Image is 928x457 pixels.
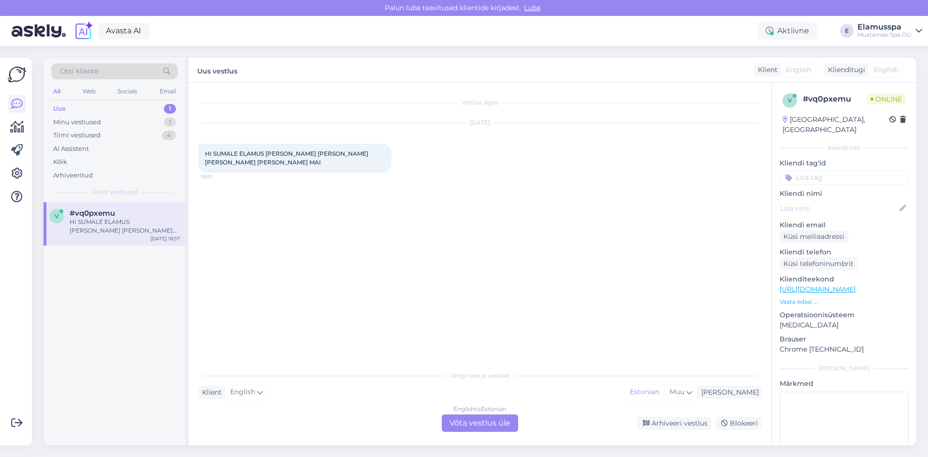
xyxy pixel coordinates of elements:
div: 1 [164,104,176,114]
span: English [873,65,899,75]
p: Kliendi tag'id [780,158,909,168]
div: Klienditugi [824,65,865,75]
p: Kliendi telefon [780,247,909,257]
p: Märkmed [780,379,909,389]
div: All [51,85,62,98]
div: [GEOGRAPHIC_DATA], [GEOGRAPHIC_DATA] [783,115,889,135]
div: Klient [198,387,222,398]
p: [MEDICAL_DATA] [780,320,909,330]
p: Operatsioonisüsteem [780,310,909,320]
div: Minu vestlused [53,118,101,127]
div: [PERSON_NAME] [780,364,909,373]
p: Klienditeekond [780,274,909,284]
div: Blokeeri [715,417,762,430]
p: Chrome [TECHNICAL_ID] [780,344,909,354]
span: HI SUMALE ELAMUS [PERSON_NAME] [PERSON_NAME] [PERSON_NAME] [PERSON_NAME] MAI [205,150,370,166]
div: Estonian [625,385,664,399]
div: Aktiivne [758,22,817,40]
span: 18:57 [201,173,237,180]
span: #vq0pxemu [70,209,115,218]
img: explore-ai [73,21,94,41]
p: Brauser [780,334,909,344]
p: Kliendi nimi [780,189,909,199]
img: Askly Logo [8,65,26,84]
span: Uued vestlused [92,188,137,196]
p: Kliendi email [780,220,909,230]
div: Küsi meiliaadressi [780,230,848,243]
div: Tiimi vestlused [53,131,101,140]
span: English [230,387,255,398]
input: Lisa tag [780,170,909,185]
div: [DATE] 18:57 [150,235,180,242]
div: 1 [164,118,176,127]
p: Vaata edasi ... [780,297,909,306]
a: Avasta AI [98,23,149,39]
div: # vq0pxemu [803,93,867,105]
a: [URL][DOMAIN_NAME] [780,285,855,294]
div: Mustamäe Spa OÜ [857,31,912,39]
div: E [840,24,854,38]
div: Kõik [53,157,67,167]
span: Muu [669,387,684,396]
span: v [788,97,792,104]
div: Küsi telefoninumbrit [780,257,857,270]
div: English to Estonian [453,405,507,413]
input: Lisa nimi [780,203,898,214]
div: Socials [116,85,139,98]
div: Elamusspa [857,23,912,31]
label: Uus vestlus [197,63,237,76]
span: Online [867,94,906,104]
div: HI SUMALE ELAMUS [PERSON_NAME] [PERSON_NAME] [PERSON_NAME] [PERSON_NAME] MAI [70,218,180,235]
span: Otsi kliente [60,66,99,76]
div: Uus [53,104,66,114]
div: Web [81,85,98,98]
div: [PERSON_NAME] [697,387,759,398]
div: 4 [162,131,176,140]
div: Kliendi info [780,144,909,152]
span: English [786,65,811,75]
span: v [55,212,58,220]
div: [DATE] [198,118,762,127]
div: Email [158,85,178,98]
div: Võta vestlus üle [442,414,518,432]
div: Valige keel ja vastake [198,371,762,380]
div: Vestlus algas [198,98,762,107]
div: Klient [754,65,778,75]
div: Arhiveeri vestlus [637,417,711,430]
a: ElamusspaMustamäe Spa OÜ [857,23,922,39]
div: AI Assistent [53,144,89,154]
span: Luba [521,3,543,12]
div: Arhiveeritud [53,171,93,180]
